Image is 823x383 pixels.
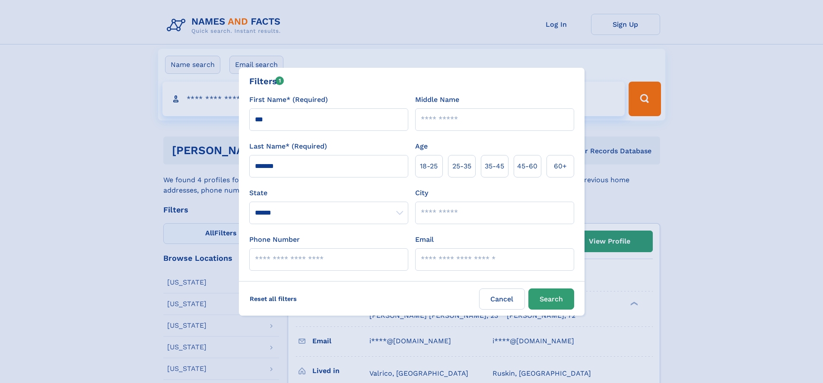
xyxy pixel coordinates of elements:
[554,161,567,171] span: 60+
[415,234,434,245] label: Email
[420,161,438,171] span: 18‑25
[249,95,328,105] label: First Name* (Required)
[244,288,302,309] label: Reset all filters
[479,288,525,310] label: Cancel
[249,141,327,152] label: Last Name* (Required)
[485,161,504,171] span: 35‑45
[415,188,428,198] label: City
[517,161,537,171] span: 45‑60
[249,188,408,198] label: State
[415,141,428,152] label: Age
[249,75,284,88] div: Filters
[452,161,471,171] span: 25‑35
[415,95,459,105] label: Middle Name
[249,234,300,245] label: Phone Number
[528,288,574,310] button: Search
